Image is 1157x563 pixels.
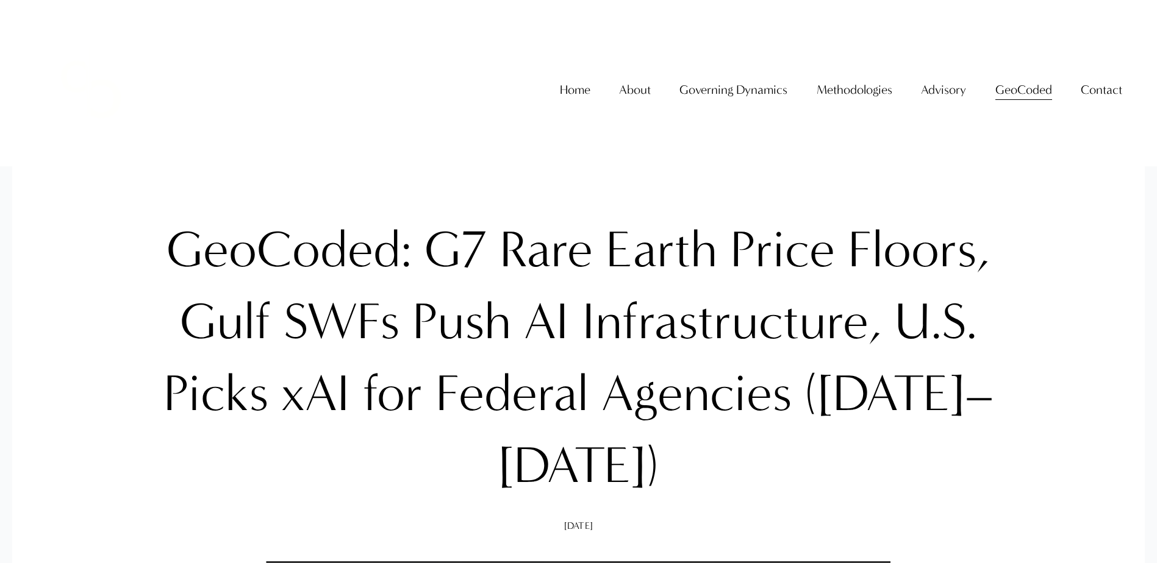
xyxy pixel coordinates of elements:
h1: GeoCoded: G7 Rare Earth Price Floors, Gulf SWFs Push AI Infrastructure, U.S. Picks xAI for Federa... [159,214,998,501]
span: Advisory [921,79,966,101]
span: Contact [1081,79,1122,101]
span: GeoCoded [995,79,1052,101]
a: folder dropdown [817,77,892,102]
span: Methodologies [817,79,892,101]
a: folder dropdown [619,77,651,102]
img: Christopher Sanchez &amp; Co. [35,34,147,146]
span: About [619,79,651,101]
a: Home [560,77,590,102]
a: folder dropdown [921,77,966,102]
span: [DATE] [564,520,593,531]
a: folder dropdown [1081,77,1122,102]
a: folder dropdown [995,77,1052,102]
span: Governing Dynamics [679,79,787,101]
a: folder dropdown [679,77,787,102]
